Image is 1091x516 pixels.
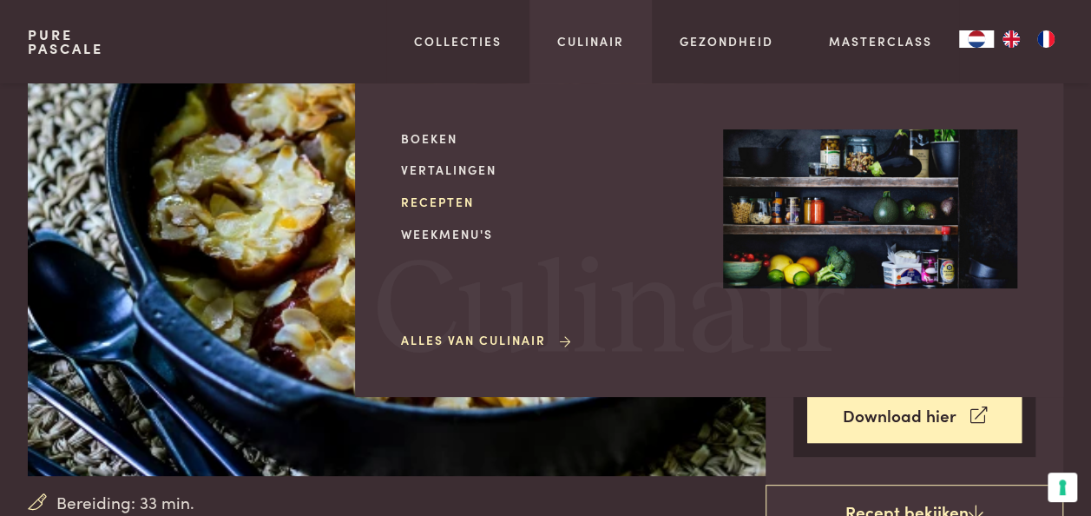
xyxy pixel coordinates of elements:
a: Masterclass [828,32,931,50]
img: Culinair [723,129,1017,289]
div: Language [959,30,994,48]
ul: Language list [994,30,1063,48]
a: Boeken [401,129,695,148]
a: PurePascale [28,28,103,56]
a: Culinair [557,32,624,50]
span: Bereiding: 33 min. [56,490,194,515]
a: Vertalingen [401,161,695,179]
a: Alles van Culinair [401,331,574,349]
a: Gezondheid [680,32,773,50]
a: Download hier [807,388,1022,443]
aside: Language selected: Nederlands [959,30,1063,48]
a: NL [959,30,994,48]
a: FR [1029,30,1063,48]
a: Collecties [414,32,502,50]
img: Appeltjes in de oven [28,14,798,476]
button: Uw voorkeuren voor toestemming voor trackingtechnologieën [1048,473,1077,502]
a: Weekmenu's [401,225,695,243]
a: EN [994,30,1029,48]
a: Recepten [401,193,695,211]
span: Culinair [373,246,845,379]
